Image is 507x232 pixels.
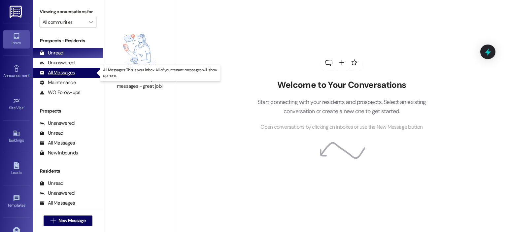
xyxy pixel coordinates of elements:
div: Prospects + Residents [33,37,103,44]
div: All Messages [40,200,75,207]
label: Viewing conversations for [40,7,96,17]
i:  [51,218,55,223]
div: You've read all your messages - great job! [111,76,169,90]
div: Maintenance [40,79,76,86]
div: New Inbounds [40,149,78,156]
img: empty-state [111,26,169,73]
span: • [24,105,25,109]
div: Unanswered [40,59,75,66]
input: All communities [43,17,86,27]
span: Open conversations by clicking on inboxes or use the New Message button [260,123,422,131]
div: Unanswered [40,120,75,127]
a: Leads [3,160,30,178]
div: Unread [40,180,63,187]
h2: Welcome to Your Conversations [247,80,436,90]
div: WO Follow-ups [40,89,80,96]
img: ResiDesk Logo [10,6,23,18]
div: Prospects [33,108,103,115]
div: Unread [40,130,63,137]
span: • [25,202,26,207]
div: Unanswered [40,190,75,197]
i:  [89,19,93,25]
span: • [29,72,30,77]
a: Buildings [3,128,30,146]
div: All Messages [40,69,75,76]
p: Start connecting with your residents and prospects. Select an existing conversation or create a n... [247,97,436,116]
div: All Messages [40,140,75,147]
span: New Message [58,217,85,224]
p: All Messages: This is your inbox. All of your tenant messages will show up here. [103,67,218,79]
a: Site Visit • [3,95,30,113]
a: Inbox [3,30,30,48]
div: Unread [40,50,63,56]
button: New Message [44,215,92,226]
a: Templates • [3,193,30,211]
div: Residents [33,168,103,175]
